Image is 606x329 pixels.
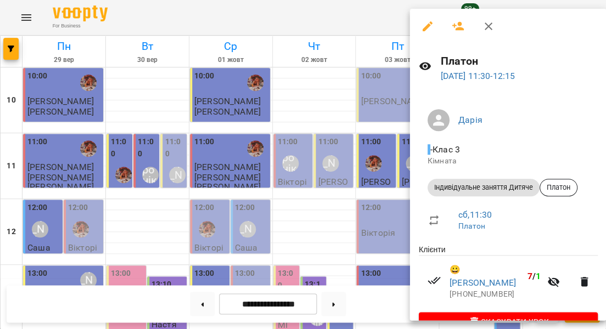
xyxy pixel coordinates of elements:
ul: Клієнти [418,244,597,312]
a: Платон [458,222,485,230]
p: [PHONE_NUMBER] [449,289,540,300]
svg: Візит сплачено [427,274,440,287]
div: Платон [539,179,577,196]
span: Індивідуальне заняття Дитяче [427,183,539,192]
a: [DATE] 11:30-12:15 [440,71,515,81]
p: Кімната [427,156,588,167]
span: Платон [540,183,576,192]
a: 😀 [PERSON_NAME] [449,263,523,289]
span: 7 [527,271,532,281]
span: 1 [535,271,540,281]
h6: Платон [440,53,597,70]
a: Дарія [458,115,482,125]
b: / [527,271,540,281]
span: - Клас 3 [427,144,462,155]
span: Скасувати Урок [427,315,588,328]
a: сб , 11:30 [458,209,491,220]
